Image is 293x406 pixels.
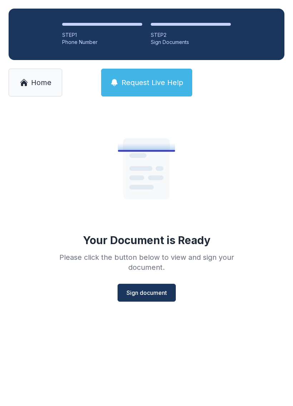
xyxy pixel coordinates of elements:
div: Sign Documents [151,39,231,46]
span: Request Live Help [121,78,183,88]
div: Phone Number [62,39,142,46]
span: Sign document [126,288,167,297]
div: Your Document is Ready [83,234,210,247]
div: STEP 2 [151,31,231,39]
div: STEP 1 [62,31,142,39]
div: Please click the button below to view and sign your document. [44,252,249,272]
span: Home [31,78,51,88]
